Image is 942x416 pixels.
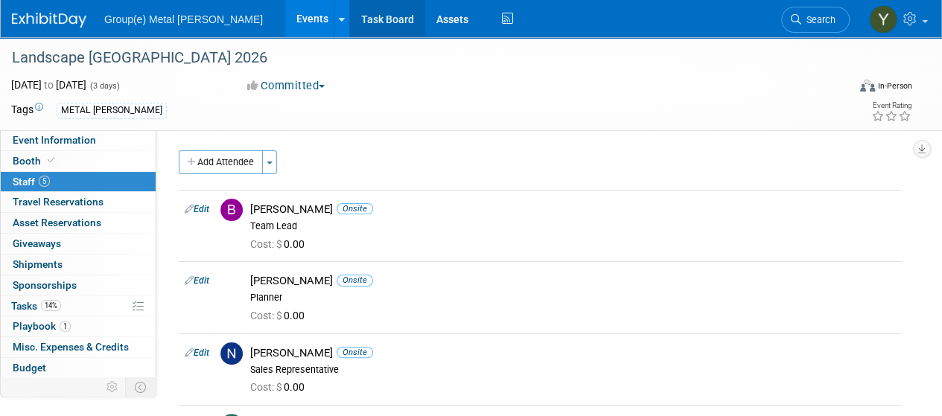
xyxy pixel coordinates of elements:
div: Team Lead [250,220,895,232]
span: Tasks [11,300,61,312]
a: Tasks14% [1,296,156,316]
span: (3 days) [89,81,120,91]
img: N.jpg [220,342,243,365]
a: Misc. Expenses & Credits [1,337,156,357]
span: 5 [39,176,50,187]
span: [DATE] [DATE] [11,79,86,91]
span: Booth [13,155,58,167]
div: Event Rating [871,102,911,109]
span: Asset Reservations [13,217,101,228]
a: Search [781,7,850,33]
a: Staff5 [1,172,156,192]
span: 14% [41,300,61,311]
img: B.jpg [220,199,243,221]
div: [PERSON_NAME] [250,346,895,360]
div: METAL [PERSON_NAME] [57,103,167,118]
span: Onsite [337,203,373,214]
span: Sponsorships [13,279,77,291]
a: Asset Reservations [1,213,156,233]
a: Event Information [1,130,156,150]
span: Event Information [13,134,96,146]
a: Edit [185,348,209,358]
span: 0.00 [250,238,311,250]
span: Cost: $ [250,310,284,321]
a: Budget [1,358,156,378]
a: Travel Reservations [1,192,156,212]
span: Onsite [337,275,373,286]
a: Shipments [1,255,156,275]
div: [PERSON_NAME] [250,274,895,288]
button: Add Attendee [179,150,263,174]
div: In-Person [877,80,912,92]
div: Sales Representative [250,364,895,376]
a: Edit [185,204,209,214]
div: Planner [250,292,895,304]
span: Budget [13,362,46,374]
span: Cost: $ [250,381,284,393]
div: [PERSON_NAME] [250,202,895,217]
td: Toggle Event Tabs [126,377,156,397]
a: Giveaways [1,234,156,254]
a: Playbook1 [1,316,156,336]
span: 0.00 [250,381,311,393]
a: Sponsorships [1,275,156,295]
i: Booth reservation complete [48,156,55,164]
td: Personalize Event Tab Strip [100,377,126,397]
span: to [42,79,56,91]
span: Search [801,14,836,25]
div: Landscape [GEOGRAPHIC_DATA] 2026 [7,45,836,71]
td: Tags [11,102,43,119]
span: Giveaways [13,237,61,249]
span: Staff [13,176,50,188]
span: Misc. Expenses & Credits [13,341,129,353]
div: Event Format [780,77,912,100]
span: 1 [60,321,71,332]
span: Playbook [13,320,71,332]
a: Booth [1,151,156,171]
img: Format-Inperson.png [860,80,875,92]
span: Shipments [13,258,63,270]
span: Onsite [337,347,373,358]
span: 0.00 [250,310,311,321]
img: ExhibitDay [12,13,86,28]
button: Committed [242,78,331,94]
span: Travel Reservations [13,196,104,208]
span: Cost: $ [250,238,284,250]
a: Edit [185,275,209,286]
span: Group(e) Metal [PERSON_NAME] [104,13,263,25]
img: Yannick Taillon [869,5,897,33]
